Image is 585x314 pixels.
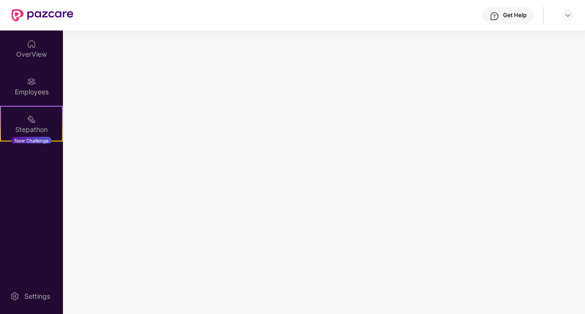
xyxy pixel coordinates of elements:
[27,39,36,49] img: svg+xml;base64,PHN2ZyBpZD0iSG9tZSIgeG1sbnM9Imh0dHA6Ly93d3cudzMub3JnLzIwMDAvc3ZnIiB3aWR0aD0iMjAiIG...
[11,137,51,144] div: New Challenge
[1,125,62,134] div: Stepathon
[564,11,572,19] img: svg+xml;base64,PHN2ZyBpZD0iRHJvcGRvd24tMzJ4MzIiIHhtbG5zPSJodHRwOi8vd3d3LnczLm9yZy8yMDAwL3N2ZyIgd2...
[27,114,36,124] img: svg+xml;base64,PHN2ZyB4bWxucz0iaHR0cDovL3d3dy53My5vcmcvMjAwMC9zdmciIHdpZHRoPSIyMSIgaGVpZ2h0PSIyMC...
[21,292,53,301] div: Settings
[503,11,526,19] div: Get Help
[10,292,20,301] img: svg+xml;base64,PHN2ZyBpZD0iU2V0dGluZy0yMHgyMCIgeG1sbnM9Imh0dHA6Ly93d3cudzMub3JnLzIwMDAvc3ZnIiB3aW...
[27,77,36,86] img: svg+xml;base64,PHN2ZyBpZD0iRW1wbG95ZWVzIiB4bWxucz0iaHR0cDovL3d3dy53My5vcmcvMjAwMC9zdmciIHdpZHRoPS...
[11,9,73,21] img: New Pazcare Logo
[490,11,499,21] img: svg+xml;base64,PHN2ZyBpZD0iSGVscC0zMngzMiIgeG1sbnM9Imh0dHA6Ly93d3cudzMub3JnLzIwMDAvc3ZnIiB3aWR0aD...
